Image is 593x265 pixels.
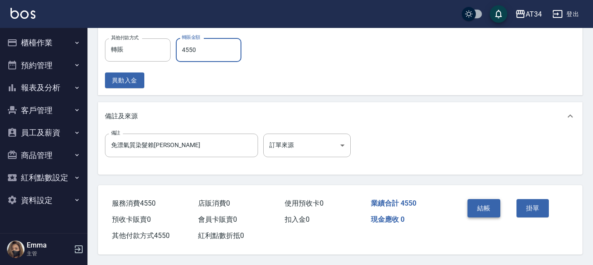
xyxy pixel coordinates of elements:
[98,102,583,130] div: 備註及來源
[3,54,84,77] button: 預約管理
[111,34,139,41] label: 其他付款方式
[112,215,151,224] span: 預收卡販賣 0
[371,199,416,207] span: 業績合計 4550
[3,189,84,212] button: 資料設定
[467,199,500,217] button: 結帳
[3,31,84,54] button: 櫃檯作業
[3,121,84,144] button: 員工及薪資
[549,6,583,22] button: 登出
[285,199,324,207] span: 使用預收卡 0
[516,199,549,217] button: 掛單
[3,166,84,189] button: 紅利點數設定
[111,130,120,136] label: 備註
[3,144,84,167] button: 商品管理
[105,112,138,121] p: 備註及來源
[182,34,200,41] label: 轉賬金額
[105,72,144,89] button: 異動入金
[3,76,84,99] button: 報表及分析
[512,5,545,23] button: AT34
[7,241,24,258] img: Person
[112,199,156,207] span: 服務消費 4550
[10,8,35,19] img: Logo
[371,215,405,224] span: 現金應收 0
[285,215,310,224] span: 扣入金 0
[198,215,237,224] span: 會員卡販賣 0
[27,241,71,250] h5: Emma
[112,231,170,240] span: 其他付款方式 4550
[198,199,230,207] span: 店販消費 0
[526,9,542,20] div: AT34
[198,231,244,240] span: 紅利點數折抵 0
[3,99,84,122] button: 客戶管理
[27,250,71,258] p: 主管
[490,5,507,23] button: save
